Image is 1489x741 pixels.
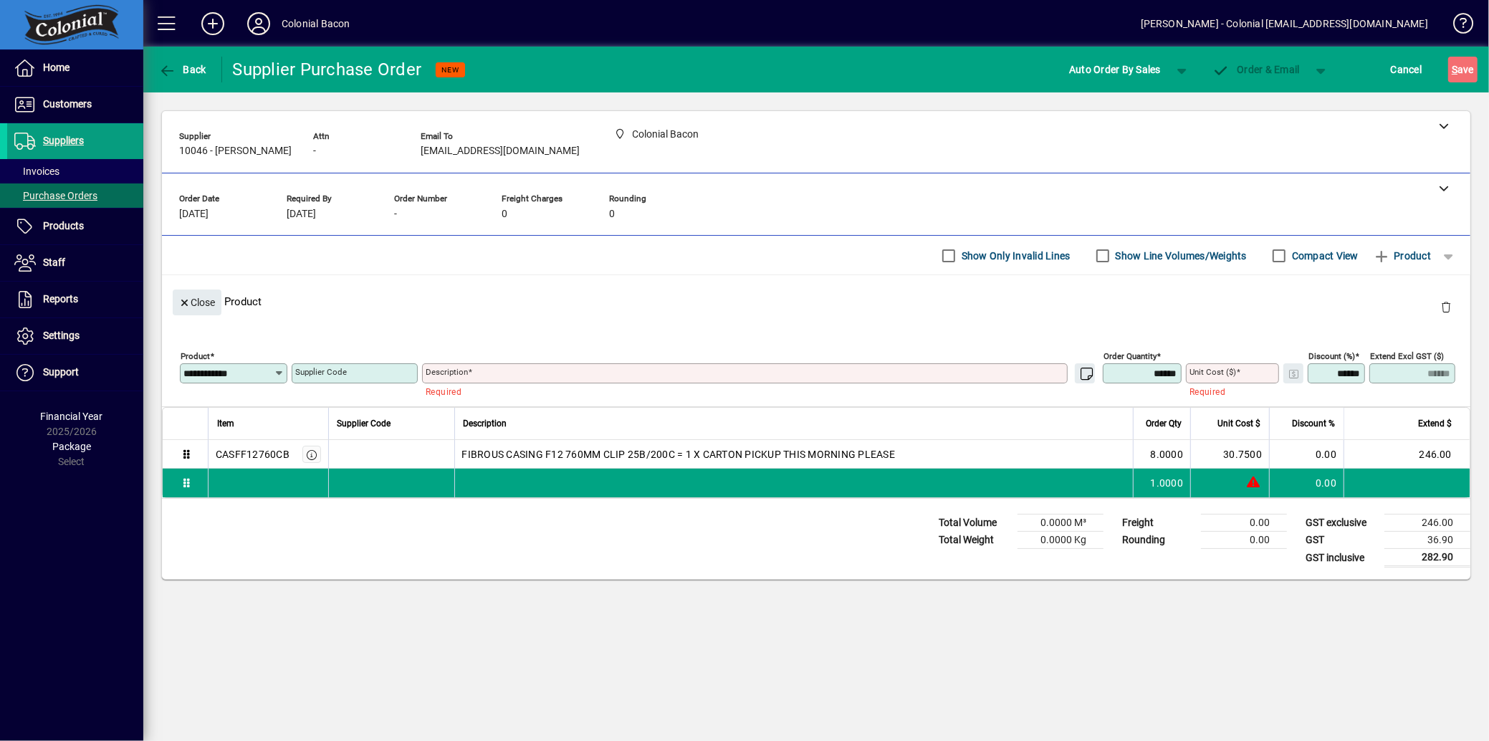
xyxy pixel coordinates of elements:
[173,290,221,315] button: Close
[1018,515,1103,532] td: 0.0000 M³
[1146,416,1182,431] span: Order Qty
[1190,440,1269,469] td: 30.7500
[1429,300,1463,313] app-page-header-button: Delete
[313,145,316,157] span: -
[7,318,143,354] a: Settings
[1418,416,1452,431] span: Extend $
[1387,57,1426,82] button: Cancel
[441,65,459,75] span: NEW
[426,367,468,377] mat-label: Description
[1370,351,1444,361] mat-label: Extend excl GST ($)
[178,291,216,315] span: Close
[1212,64,1300,75] span: Order & Email
[1062,57,1168,82] button: Auto Order By Sales
[1069,58,1161,81] span: Auto Order By Sales
[43,366,79,378] span: Support
[1269,440,1344,469] td: 0.00
[1448,57,1478,82] button: Save
[462,447,896,462] span: FIBROUS CASING F12 760MM CLIP 25B/200C = 1 X CARTON PICKUP THIS MORNING PLEASE
[43,135,84,146] span: Suppliers
[932,515,1018,532] td: Total Volume
[43,220,84,231] span: Products
[426,383,1087,398] mat-error: Required
[236,11,282,37] button: Profile
[1115,515,1201,532] td: Freight
[1344,440,1470,469] td: 246.00
[43,62,70,73] span: Home
[502,209,507,220] span: 0
[337,416,391,431] span: Supplier Code
[1391,58,1422,81] span: Cancel
[1269,469,1344,497] td: 0.00
[1113,249,1247,263] label: Show Line Volumes/Weights
[43,257,65,268] span: Staff
[1298,515,1384,532] td: GST exclusive
[1298,549,1384,567] td: GST inclusive
[7,159,143,183] a: Invoices
[216,447,289,462] div: CASFF12760CB
[52,441,91,452] span: Package
[179,145,292,157] span: 10046 - [PERSON_NAME]
[43,98,92,110] span: Customers
[1133,469,1190,497] td: 1.0000
[7,245,143,281] a: Staff
[295,367,347,377] mat-label: Supplier Code
[181,351,210,361] mat-label: Product
[287,209,316,220] span: [DATE]
[14,190,97,201] span: Purchase Orders
[1384,549,1470,567] td: 282.90
[1452,64,1457,75] span: S
[7,87,143,123] a: Customers
[1141,12,1428,35] div: [PERSON_NAME] - Colonial [EMAIL_ADDRESS][DOMAIN_NAME]
[43,330,80,341] span: Settings
[932,532,1018,549] td: Total Weight
[233,58,422,81] div: Supplier Purchase Order
[179,209,209,220] span: [DATE]
[1018,532,1103,549] td: 0.0000 Kg
[1292,416,1335,431] span: Discount %
[7,209,143,244] a: Products
[394,209,397,220] span: -
[158,64,206,75] span: Back
[1298,532,1384,549] td: GST
[1201,532,1287,549] td: 0.00
[282,12,350,35] div: Colonial Bacon
[162,275,1470,328] div: Product
[1115,532,1201,549] td: Rounding
[609,209,615,220] span: 0
[1442,3,1471,49] a: Knowledge Base
[7,50,143,86] a: Home
[7,183,143,208] a: Purchase Orders
[1429,290,1463,324] button: Delete
[464,416,507,431] span: Description
[1201,515,1287,532] td: 0.00
[7,355,143,391] a: Support
[1308,351,1355,361] mat-label: Discount (%)
[959,249,1071,263] label: Show Only Invalid Lines
[1189,383,1268,398] mat-error: Required
[1103,351,1157,361] mat-label: Order Quantity
[217,416,234,431] span: Item
[190,11,236,37] button: Add
[43,293,78,305] span: Reports
[14,166,59,177] span: Invoices
[143,57,222,82] app-page-header-button: Back
[1133,440,1190,469] td: 8.0000
[421,145,580,157] span: [EMAIL_ADDRESS][DOMAIN_NAME]
[1289,249,1359,263] label: Compact View
[155,57,210,82] button: Back
[1217,416,1260,431] span: Unit Cost $
[1189,367,1236,377] mat-label: Unit Cost ($)
[41,411,103,422] span: Financial Year
[7,282,143,317] a: Reports
[1384,532,1470,549] td: 36.90
[1205,57,1307,82] button: Order & Email
[1452,58,1474,81] span: ave
[169,295,225,308] app-page-header-button: Close
[1384,515,1470,532] td: 246.00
